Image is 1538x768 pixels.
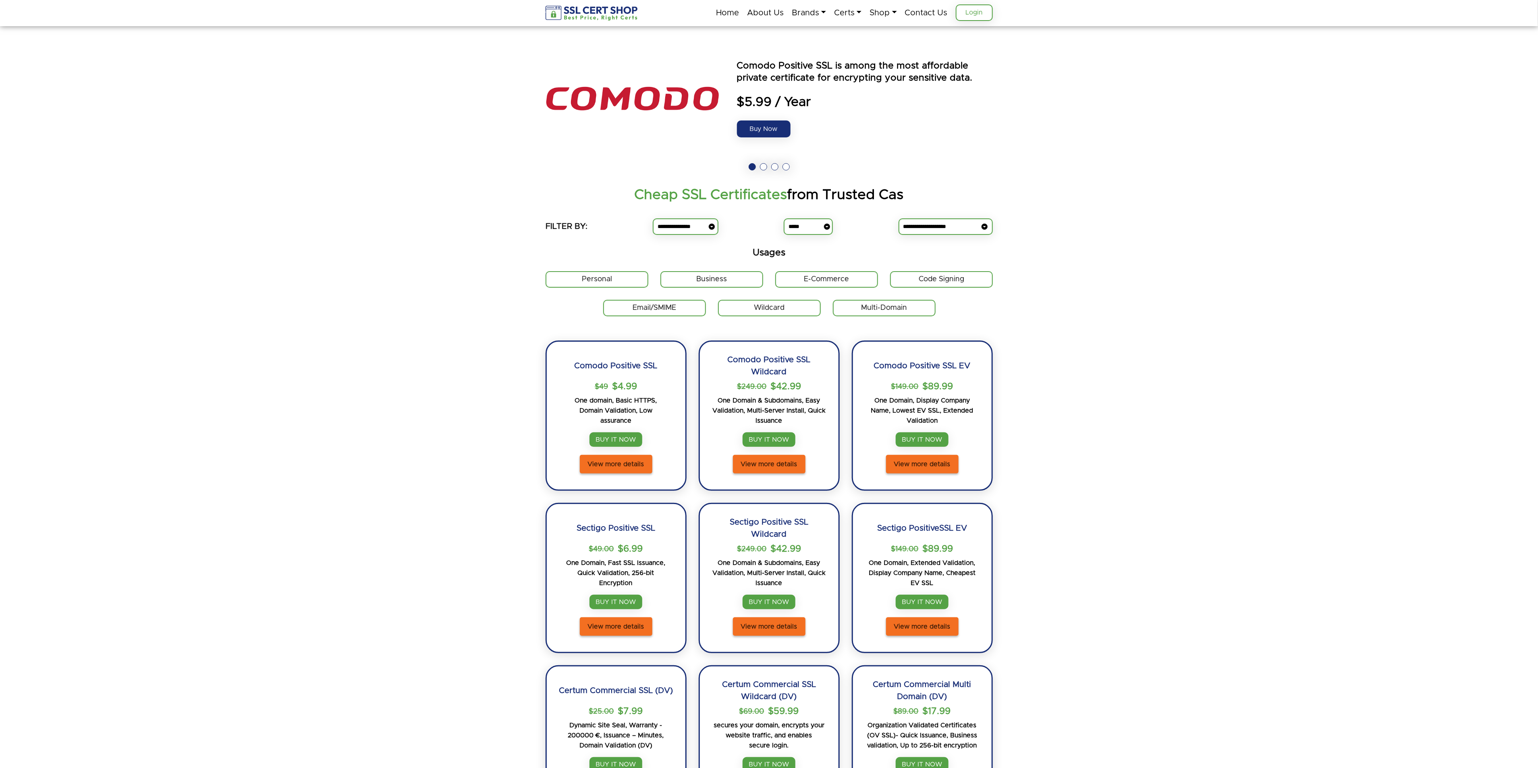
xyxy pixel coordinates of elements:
h2: Comodo Positive SSL Wildcard [712,354,826,378]
label: Email/SMIME [603,300,706,316]
a: View more details [580,617,652,636]
h2: Comodo Positive SSL [575,354,658,378]
h2: Sectigo Positive SSL Wildcard [712,516,826,540]
a: View more details [580,455,652,473]
a: Login [956,4,993,21]
p: $49 [595,381,608,393]
p: Comodo Positive SSL is among the most affordable private certificate for encrypting your sensitiv... [737,60,993,84]
h5: Usages [546,247,993,259]
a: Home [716,4,739,21]
span: $42.99 [770,381,801,393]
p: One Domain, Fast SSL Issuance, Quick Validation, 256-bit Encryption [559,558,673,588]
h2: Comodo Positive SSL EV [874,354,971,378]
p: One Domain & Subdomains, Easy Validation, Multi-Server Install, Quick Issuance [712,396,826,426]
p: secures your domain, encrypts your website traffic, and enables secure login. [712,720,826,751]
span: $42.99 [770,543,801,555]
span: $6.99 [618,543,643,555]
p: Dynamic Site Seal, Warranty - 200000 €, Issuance – Minutes, Domain Validation (DV) [559,720,673,751]
a: BUY IT NOW [589,595,642,609]
a: View more details [886,455,959,473]
h5: FILTER BY: [546,220,587,232]
p: One Domain, Extended Validation, Display Company Name, Cheapest EV SSL [865,558,980,588]
a: About Us [747,4,784,21]
a: BUY IT NOW [743,595,795,609]
a: Shop [870,4,897,21]
label: E-Commerce [775,271,878,288]
a: Buy Now [737,120,791,137]
img: sslcertshop-logo [546,6,639,21]
p: One domain, Basic HTTPS, Domain Validation, Low assurance [575,396,657,426]
a: Contact Us [905,4,948,21]
a: Certs [834,4,861,21]
p: $249.00 [737,381,766,393]
a: View more details [733,617,805,636]
span: $89.99 [923,381,953,393]
label: Multi-Domain [832,300,935,316]
span: $5.99 / Year [737,94,993,110]
h2: Certum Commercial SSL Wildcard (DV) [712,679,826,703]
p: $49.00 [589,543,614,555]
span: $59.99 [768,706,799,718]
strong: Cheap SSL Certificates [635,188,787,202]
p: Organization Validated Certificates (OV SSL)- Quick Issuance, Business validation, Up to 256-bit ... [865,720,980,751]
p: One Domain & Subdomains, Easy Validation, Multi-Server Install, Quick Issuance [712,558,826,588]
span: $89.99 [923,543,953,555]
span: $4.99 [612,381,637,393]
h2: Certum Commercial Multi Domain (DV) [865,679,980,703]
span: $7.99 [618,706,643,718]
h2: Certum Commercial SSL (DV) [559,679,673,703]
a: View more details [886,617,959,636]
label: Personal [546,271,648,288]
a: Brands [792,4,826,21]
a: BUY IT NOW [896,432,949,447]
p: One Domain, Display Company Name, Lowest EV SSL, Extended Validation [865,396,980,426]
a: BUY IT NOW [589,432,642,447]
p: $249.00 [737,543,766,555]
p: $89.00 [894,706,919,718]
p: $149.00 [891,543,919,555]
a: View more details [733,455,805,473]
label: Wildcard [718,300,820,316]
p: $149.00 [891,381,919,393]
label: Business [660,271,763,288]
label: Code Signing [890,271,993,288]
span: $17.99 [923,706,951,718]
a: BUY IT NOW [896,595,949,609]
h2: Sectigo Positive SSL [577,516,655,540]
h2: Sectigo PositiveSSL EV [877,516,967,540]
a: BUY IT NOW [743,432,795,447]
p: $69.00 [739,706,764,718]
img: the positive ssl logo is shown above an orange and blue text that says power by seo [546,38,719,159]
p: $25.00 [589,706,614,718]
